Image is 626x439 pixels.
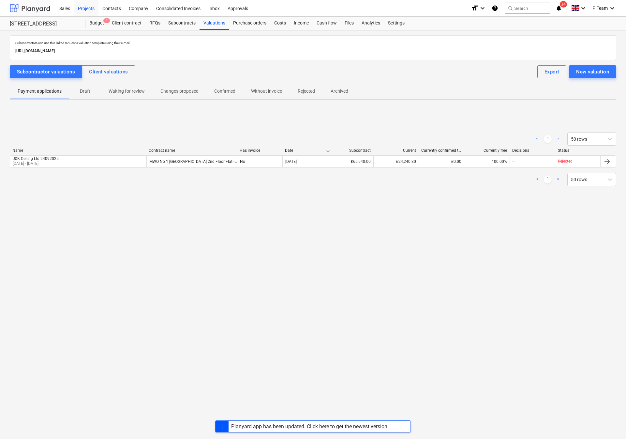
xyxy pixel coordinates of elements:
p: Rejected [298,88,315,95]
a: Subcontracts [164,17,200,30]
p: Rejected [558,159,573,164]
div: Status [558,148,598,153]
p: Waiting for review [109,88,145,95]
div: Date [285,148,325,153]
div: Currently free [467,148,507,153]
div: No [237,156,282,167]
div: £65,540.00 [328,156,373,167]
i: keyboard_arrow_down [479,4,486,12]
a: Settings [384,17,409,30]
a: Purchase orders [229,17,270,30]
a: Analytics [358,17,384,30]
a: RFQs [145,17,164,30]
div: Budget [85,17,108,30]
a: Next page [554,135,562,143]
iframe: Chat Widget [593,408,626,439]
a: Costs [270,17,290,30]
span: 100.00% [492,159,507,164]
p: Without invoice [251,88,282,95]
div: Contract name [149,148,234,153]
div: New valuation [576,68,609,76]
div: Subcontract [331,148,371,153]
div: £24,240.30 [373,156,419,167]
i: notifications [556,4,562,12]
p: Draft [77,88,93,95]
div: Has invoice [240,148,280,153]
button: Search [505,3,550,14]
button: New valuation [569,65,616,78]
div: Export [544,68,559,76]
i: keyboard_arrow_down [579,4,587,12]
p: [DATE] - [DATE] [13,161,59,166]
button: Export [537,65,567,78]
span: F. Team [592,6,608,11]
p: [URL][DOMAIN_NAME] [15,48,611,55]
button: Subcontractor valuations [10,65,82,78]
div: £0.00 [419,156,464,167]
span: 1 [103,18,110,23]
p: Archived [331,88,348,95]
a: Income [290,17,313,30]
div: J&K Ceiling Ltd 24092025 [13,156,59,161]
div: Current [376,148,416,153]
a: Budget1 [85,17,108,30]
i: format_size [471,4,479,12]
button: Client valuations [82,65,135,78]
a: Previous page [533,176,541,183]
div: [DATE] [285,159,297,164]
a: Page 1 is your current page [544,135,552,143]
span: search [508,6,513,11]
div: Planyard app has been updated. Click here to get the newest version. [231,423,389,430]
a: Valuations [200,17,229,30]
i: Knowledge base [492,4,498,12]
a: Previous page [533,135,541,143]
a: Cash flow [313,17,341,30]
p: Subcontractors can use this link to request a valuation template using their e-mail [15,41,611,45]
p: Confirmed [214,88,235,95]
div: - [513,159,514,164]
div: Currently confirmed total [421,148,461,153]
div: Subcontractor valuations [17,68,75,76]
p: Payment applications [18,88,62,95]
div: Client valuations [89,68,128,76]
div: MWO No 1 [GEOGRAPHIC_DATA] 2nd Floor Flat - J&K.pdf [149,159,249,164]
div: Decisions [512,148,552,153]
span: 34 [560,1,567,8]
p: Changes proposed [160,88,199,95]
a: Client contract [108,17,145,30]
a: Files [341,17,358,30]
div: [STREET_ADDRESS] [10,21,78,27]
a: Next page [554,176,562,183]
div: Name [12,148,143,153]
a: Page 1 is your current page [544,176,552,183]
i: keyboard_arrow_down [608,4,616,12]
